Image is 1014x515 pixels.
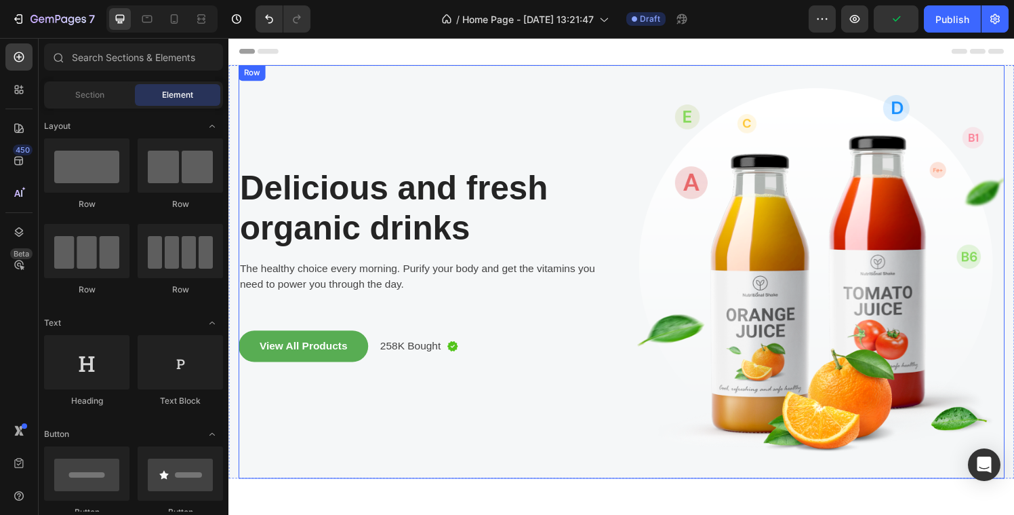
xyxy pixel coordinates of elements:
input: Search Sections & Elements [44,43,223,71]
div: Open Intercom Messenger [968,449,1000,481]
span: Section [75,89,104,101]
div: Text Block [138,395,223,407]
div: Row [44,198,129,210]
span: Toggle open [201,115,223,137]
span: Toggle open [201,312,223,334]
span: Element [162,89,193,101]
button: Publish [924,5,981,33]
span: / [456,12,460,26]
div: Row [138,198,223,210]
div: Publish [935,12,969,26]
img: Alt Image [423,28,803,456]
div: Beta [10,248,33,259]
div: Undo/Redo [256,5,310,33]
div: Row [44,284,129,296]
span: Layout [44,120,70,132]
button: 7 [5,5,101,33]
div: Row [138,284,223,296]
span: Text [44,317,61,329]
p: 7 [89,11,95,27]
span: Toggle open [201,423,223,445]
div: Heading [44,395,129,407]
div: Row [13,30,35,42]
span: Button [44,428,69,440]
iframe: Design area [228,38,1014,515]
div: 450 [13,145,33,155]
span: Home Page - [DATE] 13:21:47 [462,12,594,26]
span: Draft [640,13,660,25]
